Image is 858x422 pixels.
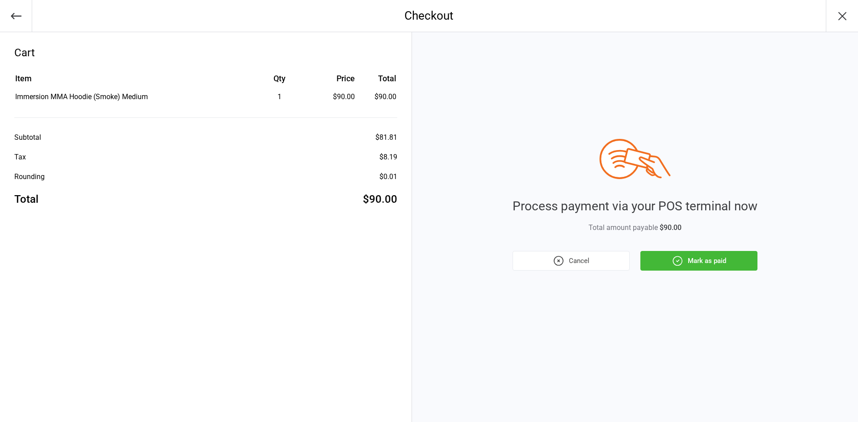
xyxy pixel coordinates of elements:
[245,92,314,102] div: 1
[245,72,314,91] th: Qty
[379,152,397,163] div: $8.19
[14,132,41,143] div: Subtotal
[15,92,148,101] span: Immersion MMA Hoodie (Smoke) Medium
[15,72,244,91] th: Item
[513,251,630,271] button: Cancel
[14,191,38,207] div: Total
[379,171,397,182] div: $0.01
[375,132,397,143] div: $81.81
[358,72,396,91] th: Total
[315,92,355,102] div: $90.00
[640,251,757,271] button: Mark as paid
[513,197,757,216] div: Process payment via your POS terminal now
[660,223,681,232] span: $90.00
[358,92,396,102] td: $90.00
[14,45,397,61] div: Cart
[14,152,26,163] div: Tax
[315,72,355,84] div: Price
[14,171,45,182] div: Rounding
[363,191,397,207] div: $90.00
[513,222,757,233] div: Total amount payable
